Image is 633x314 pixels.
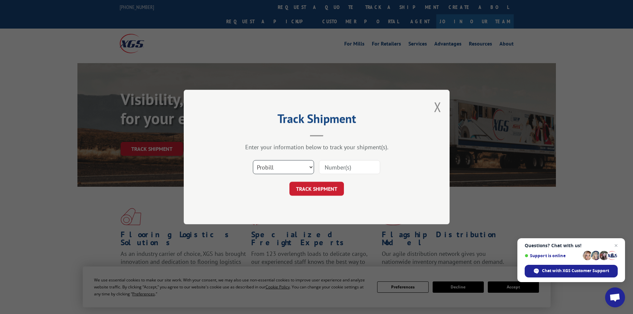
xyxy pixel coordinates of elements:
[542,268,609,274] span: Chat with XGS Customer Support
[217,143,416,151] div: Enter your information below to track your shipment(s).
[289,182,344,196] button: TRACK SHIPMENT
[525,253,580,258] span: Support is online
[319,160,380,174] input: Number(s)
[217,114,416,127] h2: Track Shipment
[525,265,618,277] span: Chat with XGS Customer Support
[434,98,441,116] button: Close modal
[525,243,618,248] span: Questions? Chat with us!
[605,287,625,307] a: Open chat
